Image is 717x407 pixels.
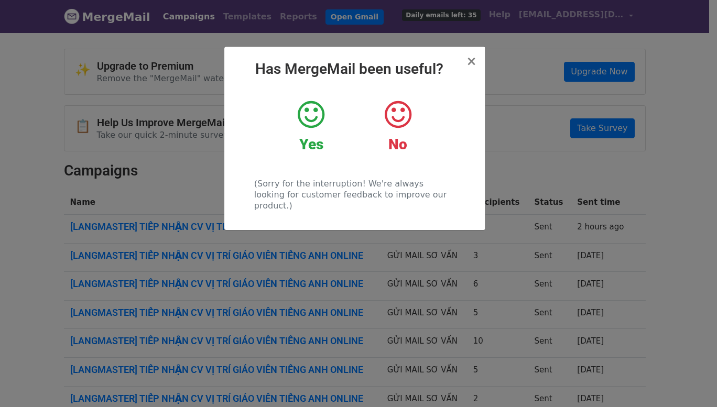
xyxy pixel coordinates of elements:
[233,60,477,78] h2: Has MergeMail been useful?
[276,99,346,153] a: Yes
[362,99,433,153] a: No
[466,55,476,68] button: Close
[254,178,455,211] p: (Sorry for the interruption! We're always looking for customer feedback to improve our product.)
[388,136,407,153] strong: No
[466,54,476,69] span: ×
[299,136,323,153] strong: Yes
